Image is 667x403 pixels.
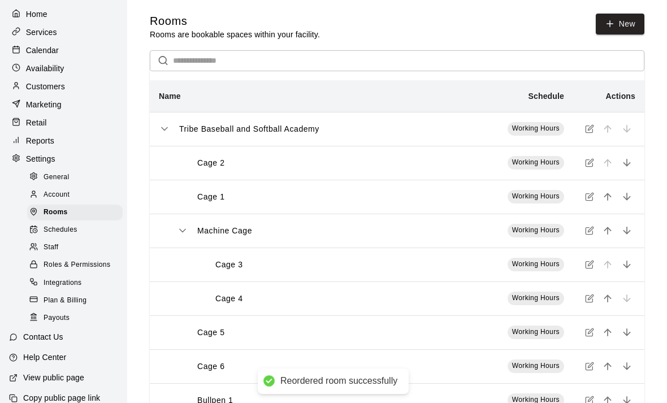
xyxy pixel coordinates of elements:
a: Home [9,6,118,23]
p: Cage 6 [197,361,225,372]
div: Reordered room successfully [280,375,397,387]
a: Plan & Billing [27,292,127,309]
p: Settings [26,153,55,164]
a: Payouts [27,309,127,327]
p: Cage 4 [215,293,243,305]
p: Home [26,8,47,20]
a: General [27,168,127,186]
a: Rooms [27,204,127,222]
button: move item up [599,188,616,205]
a: Availability [9,60,118,77]
button: move item up [599,358,616,375]
span: Payouts [44,313,70,324]
div: Integrations [27,275,123,291]
span: Working Hours [512,158,560,166]
p: Rooms are bookable spaces within your facility. [150,29,320,40]
p: View public page [23,372,84,383]
a: New [596,14,644,34]
div: Plan & Billing [27,293,123,309]
a: Settings [9,150,118,167]
button: move item down [618,188,635,205]
p: Services [26,27,57,38]
div: Payouts [27,310,123,326]
span: General [44,172,70,183]
a: Staff [27,239,127,257]
p: Machine Cage [197,225,252,237]
button: move item up [599,290,616,307]
a: Services [9,24,118,41]
p: Reports [26,135,54,146]
span: Working Hours [512,226,560,234]
h5: Rooms [150,14,320,29]
span: Account [44,189,70,201]
div: Staff [27,240,123,255]
p: Tribe Baseball and Softball Academy [179,123,319,135]
span: Working Hours [512,294,560,302]
p: Customers [26,81,65,92]
a: Account [27,186,127,203]
div: Rooms [27,205,123,220]
button: move item up [599,222,616,239]
p: Contact Us [23,331,63,343]
b: Name [159,92,181,101]
div: Account [27,187,123,203]
a: Retail [9,114,118,131]
b: Schedule [529,92,564,101]
button: move item down [618,256,635,273]
button: move item down [618,222,635,239]
p: Availability [26,63,64,74]
p: Marketing [26,99,62,110]
span: Schedules [44,224,77,236]
p: Cage 5 [197,327,225,339]
div: Roles & Permissions [27,257,123,273]
p: Cage 2 [197,157,225,169]
a: Customers [9,78,118,95]
span: Rooms [44,207,68,218]
button: move item down [618,324,635,341]
a: Marketing [9,96,118,113]
span: Integrations [44,278,82,289]
p: Cage 1 [197,191,225,203]
div: Schedules [27,222,123,238]
p: Retail [26,117,47,128]
span: Working Hours [512,362,560,370]
a: Calendar [9,42,118,59]
span: Working Hours [512,260,560,268]
span: Working Hours [512,192,560,200]
button: move item down [618,154,635,171]
a: Reports [9,132,118,149]
p: Cage 3 [215,259,243,271]
a: Roles & Permissions [27,257,127,274]
a: Integrations [27,274,127,292]
span: Working Hours [512,124,560,132]
button: move item down [618,358,635,375]
b: Actions [606,92,635,101]
span: Plan & Billing [44,295,86,306]
p: Calendar [26,45,59,56]
button: move item up [599,324,616,341]
span: Staff [44,242,58,253]
span: Working Hours [512,328,560,336]
div: General [27,170,123,185]
span: Roles & Permissions [44,259,110,271]
p: Help Center [23,352,66,363]
a: Schedules [27,222,127,239]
